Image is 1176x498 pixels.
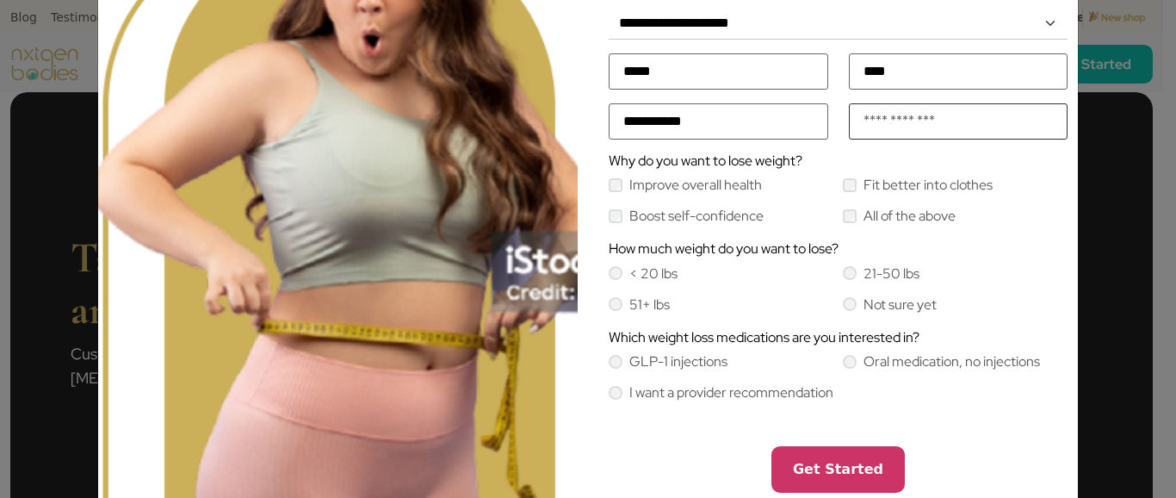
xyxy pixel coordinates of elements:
label: < 20 lbs [629,267,678,281]
label: Not sure yet [863,298,937,312]
label: Boost self-confidence [629,209,764,223]
label: 51+ lbs [629,298,670,312]
label: Improve overall health [629,178,762,192]
label: Fit better into clothes [863,178,993,192]
label: Why do you want to lose weight? [609,154,802,168]
label: GLP-1 injections [629,355,727,369]
select: Default select example [609,8,1068,40]
label: I want a provider recommendation [629,386,833,400]
label: All of the above [863,209,956,223]
button: Get Started [771,446,905,493]
label: 21-50 lbs [863,267,919,281]
label: Oral medication, no injections [863,355,1040,369]
label: Which weight loss medications are you interested in? [609,331,919,345]
label: How much weight do you want to lose? [609,242,839,256]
